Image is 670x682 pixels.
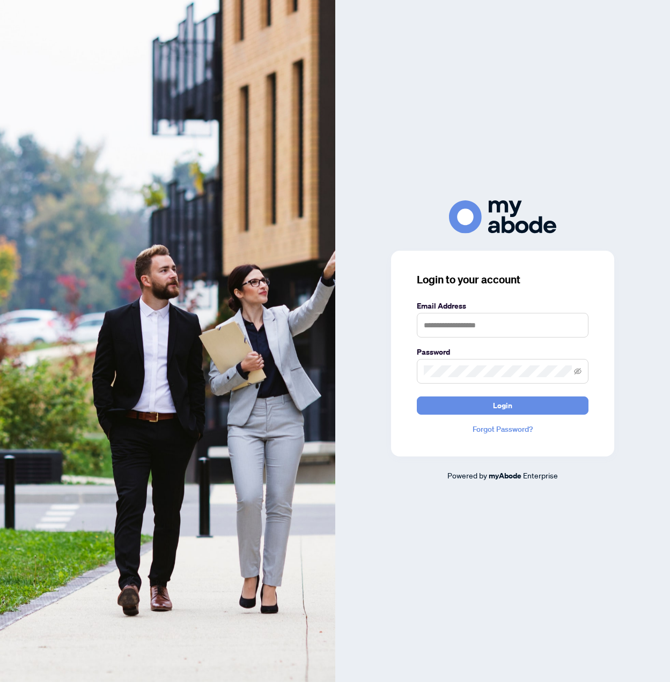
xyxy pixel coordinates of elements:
span: Enterprise [523,470,558,480]
h3: Login to your account [417,272,588,287]
span: Login [493,397,512,414]
label: Email Address [417,300,588,312]
a: myAbode [489,470,521,482]
label: Password [417,346,588,358]
span: Powered by [447,470,487,480]
span: eye-invisible [574,368,581,375]
button: Login [417,396,588,415]
a: Forgot Password? [417,423,588,435]
img: ma-logo [449,200,556,233]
